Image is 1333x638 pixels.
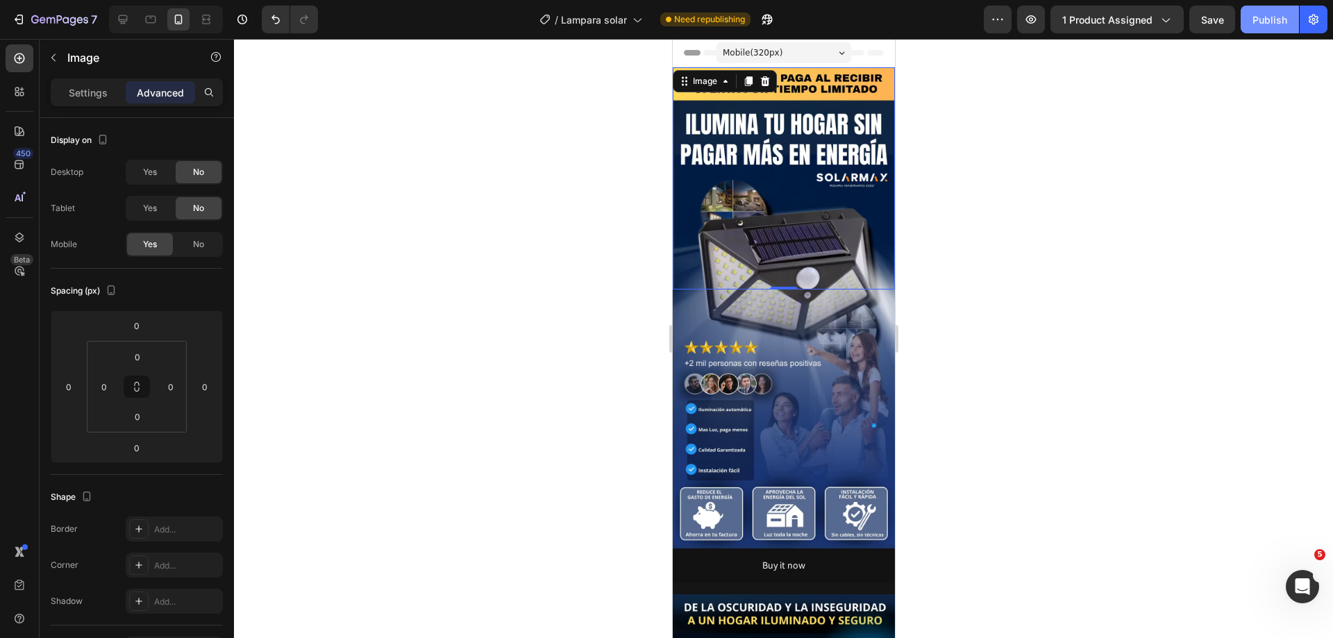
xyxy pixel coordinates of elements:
div: Publish [1252,12,1287,27]
iframe: Intercom live chat [1286,570,1319,603]
p: Image [67,49,185,66]
div: Tablet [51,202,75,215]
span: Yes [143,202,157,215]
p: 7 [91,11,97,28]
p: Advanced [137,85,184,100]
input: 0px [124,346,151,367]
div: Beta [10,254,33,265]
div: Add... [154,560,219,572]
span: Need republishing [674,13,745,26]
span: Save [1201,14,1224,26]
input: 0 [58,376,79,397]
span: Yes [143,238,157,251]
div: Border [51,523,78,535]
span: Lampara solar [561,12,627,27]
button: 7 [6,6,103,33]
span: 5 [1314,549,1325,560]
input: 0 [194,376,215,397]
span: / [555,12,558,27]
div: Desktop [51,166,83,178]
div: Add... [154,596,219,608]
div: Display on [51,131,111,150]
button: Save [1189,6,1235,33]
div: Shape [51,488,95,507]
div: Add... [154,523,219,536]
span: 1 product assigned [1062,12,1152,27]
input: 0px [94,376,115,397]
div: Shadow [51,595,83,607]
div: Mobile [51,238,77,251]
iframe: Design area [673,39,895,638]
input: 0px [124,406,151,427]
button: 1 product assigned [1050,6,1184,33]
div: Undo/Redo [262,6,318,33]
span: No [193,238,204,251]
p: Settings [69,85,108,100]
span: No [193,166,204,178]
div: Spacing (px) [51,282,119,301]
input: 0px [160,376,181,397]
input: 0 [123,437,151,458]
span: Yes [143,166,157,178]
button: Publish [1241,6,1299,33]
input: 0 [123,315,151,336]
div: 450 [13,148,33,159]
div: Corner [51,559,78,571]
span: No [193,202,204,215]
